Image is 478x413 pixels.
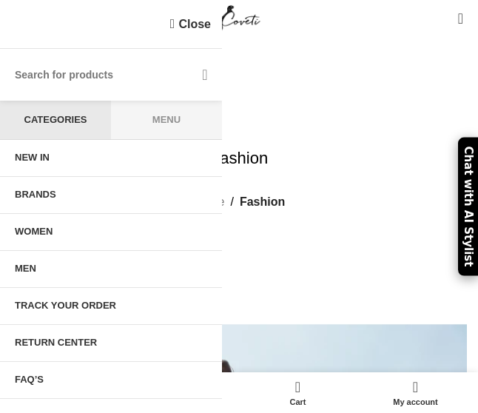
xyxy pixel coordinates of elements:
a: Site logo [215,11,264,24]
a: Close [170,15,211,33]
span: 0 [296,376,307,387]
span: Cart [246,397,349,407]
span: FAQ’s [15,374,44,386]
span: Return Center [15,337,97,349]
nav: Breadcrumb [193,192,285,212]
span: NEW IN [15,152,50,164]
span: BRANDS [15,189,56,201]
a: Menu [111,101,222,139]
a: My account [357,376,474,409]
span: WOMEN [15,226,53,238]
span: 0 [459,7,470,19]
span: Fashion [240,192,285,212]
span: MEN [15,263,36,275]
span: Track your order [15,300,116,312]
div: My Wishlist [436,4,451,33]
a: 0 [451,4,471,33]
span: Archive by Category "Fashion" [175,90,350,103]
div: My cart [239,376,357,409]
span: My account [364,397,467,407]
a: 0 Cart [239,376,357,409]
h1: Fashion [210,147,268,170]
span: Fashion [192,49,286,79]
